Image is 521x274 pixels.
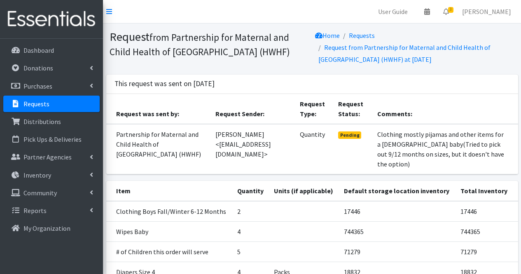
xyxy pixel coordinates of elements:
[106,221,232,241] td: Wipes Baby
[232,181,269,201] th: Quantity
[3,60,100,76] a: Donations
[371,3,414,20] a: User Guide
[456,221,518,241] td: 744365
[339,201,456,222] td: 17446
[232,221,269,241] td: 4
[114,80,215,88] h3: This request was sent on [DATE]
[23,153,72,161] p: Partner Agencies
[456,201,518,222] td: 17446
[333,94,372,124] th: Request Status:
[315,31,340,40] a: Home
[23,82,52,90] p: Purchases
[106,201,232,222] td: Clothing Boys Fall/Winter 6-12 Months
[23,117,61,126] p: Distributions
[456,181,518,201] th: Total Inventory
[456,3,518,20] a: [PERSON_NAME]
[339,181,456,201] th: Default storage location inventory
[106,241,232,262] td: # of Children this order will serve
[456,241,518,262] td: 71279
[372,124,518,174] td: Clothing mostly pijamas and other items for a [DEMOGRAPHIC_DATA] baby(Tried to pick out 9/12 mont...
[3,42,100,59] a: Dashboard
[232,241,269,262] td: 5
[106,181,232,201] th: Item
[3,131,100,148] a: Pick Ups & Deliveries
[23,135,82,143] p: Pick Ups & Deliveries
[318,43,491,63] a: Request from Partnership for Maternal and Child Health of [GEOGRAPHIC_DATA] (HWHF) at [DATE]
[295,124,333,174] td: Quantity
[110,30,309,58] h1: Request
[448,7,453,13] span: 3
[210,124,295,174] td: [PERSON_NAME] <[EMAIL_ADDRESS][DOMAIN_NAME]>
[23,64,53,72] p: Donations
[339,221,456,241] td: 744365
[232,201,269,222] td: 2
[23,46,54,54] p: Dashboard
[106,94,210,124] th: Request was sent by:
[3,113,100,130] a: Distributions
[3,78,100,94] a: Purchases
[269,181,339,201] th: Units (if applicable)
[338,131,362,139] span: Pending
[295,94,333,124] th: Request Type:
[23,224,70,232] p: My Organization
[23,189,57,197] p: Community
[339,241,456,262] td: 71279
[23,171,51,179] p: Inventory
[23,100,49,108] p: Requests
[23,206,47,215] p: Reports
[349,31,375,40] a: Requests
[210,94,295,124] th: Request Sender:
[3,96,100,112] a: Requests
[110,31,290,58] small: from Partnership for Maternal and Child Health of [GEOGRAPHIC_DATA] (HWHF)
[3,5,100,33] img: HumanEssentials
[437,3,456,20] a: 3
[3,167,100,183] a: Inventory
[3,185,100,201] a: Community
[3,149,100,165] a: Partner Agencies
[3,220,100,237] a: My Organization
[3,202,100,219] a: Reports
[372,94,518,124] th: Comments:
[106,124,210,174] td: Partnership for Maternal and Child Health of [GEOGRAPHIC_DATA] (HWHF)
